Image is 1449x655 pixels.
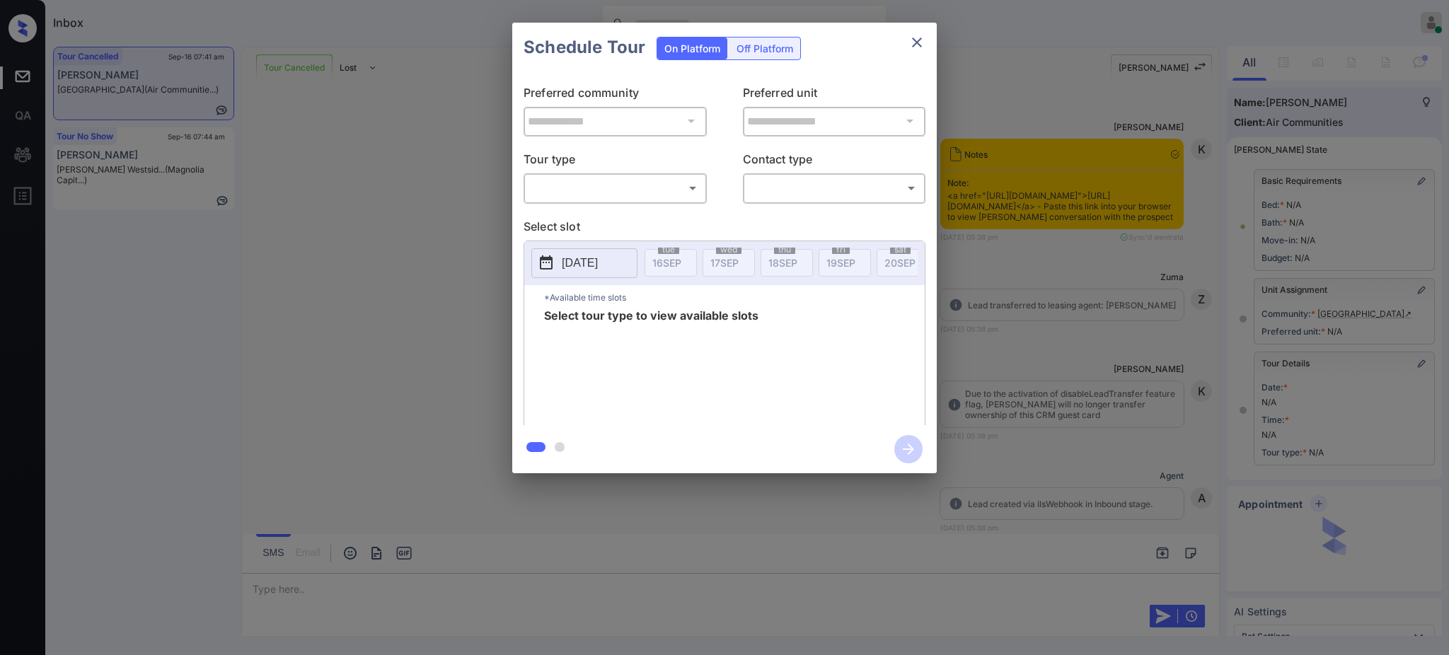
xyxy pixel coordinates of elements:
p: Select slot [524,217,925,240]
span: Select tour type to view available slots [544,309,758,422]
h2: Schedule Tour [512,23,657,72]
div: On Platform [657,37,727,59]
div: Off Platform [729,37,800,59]
button: close [903,28,931,57]
button: [DATE] [531,248,637,277]
p: Contact type [743,150,926,173]
p: Tour type [524,150,707,173]
p: *Available time slots [544,284,925,309]
p: [DATE] [562,254,598,271]
p: Preferred unit [743,83,926,106]
p: Preferred community [524,83,707,106]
